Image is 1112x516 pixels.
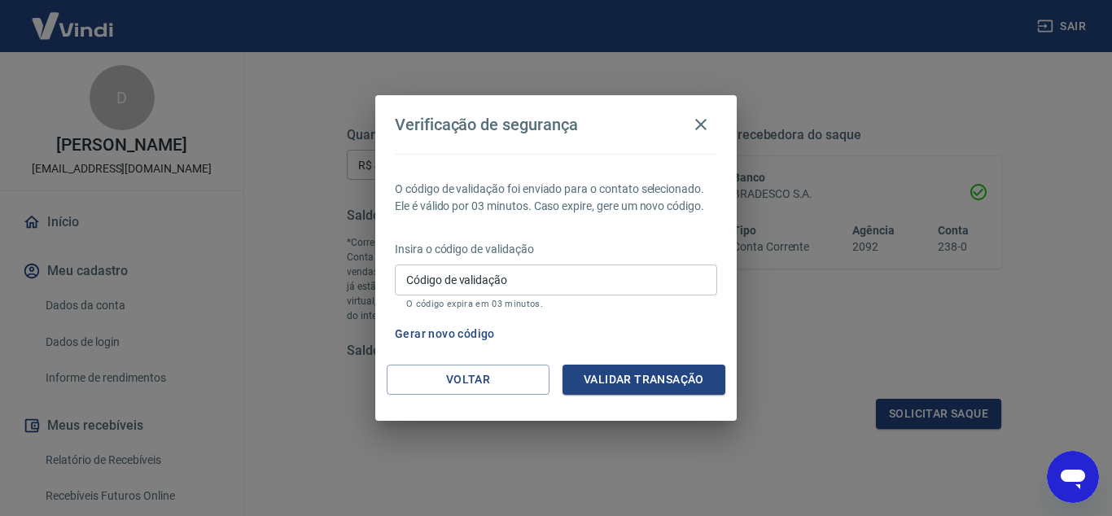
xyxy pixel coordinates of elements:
[395,241,717,258] p: Insira o código de validação
[563,365,725,395] button: Validar transação
[387,365,549,395] button: Voltar
[1047,451,1099,503] iframe: Botão para abrir a janela de mensagens
[388,319,501,349] button: Gerar novo código
[395,115,578,134] h4: Verificação de segurança
[406,299,706,309] p: O código expira em 03 minutos.
[395,181,717,215] p: O código de validação foi enviado para o contato selecionado. Ele é válido por 03 minutos. Caso e...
